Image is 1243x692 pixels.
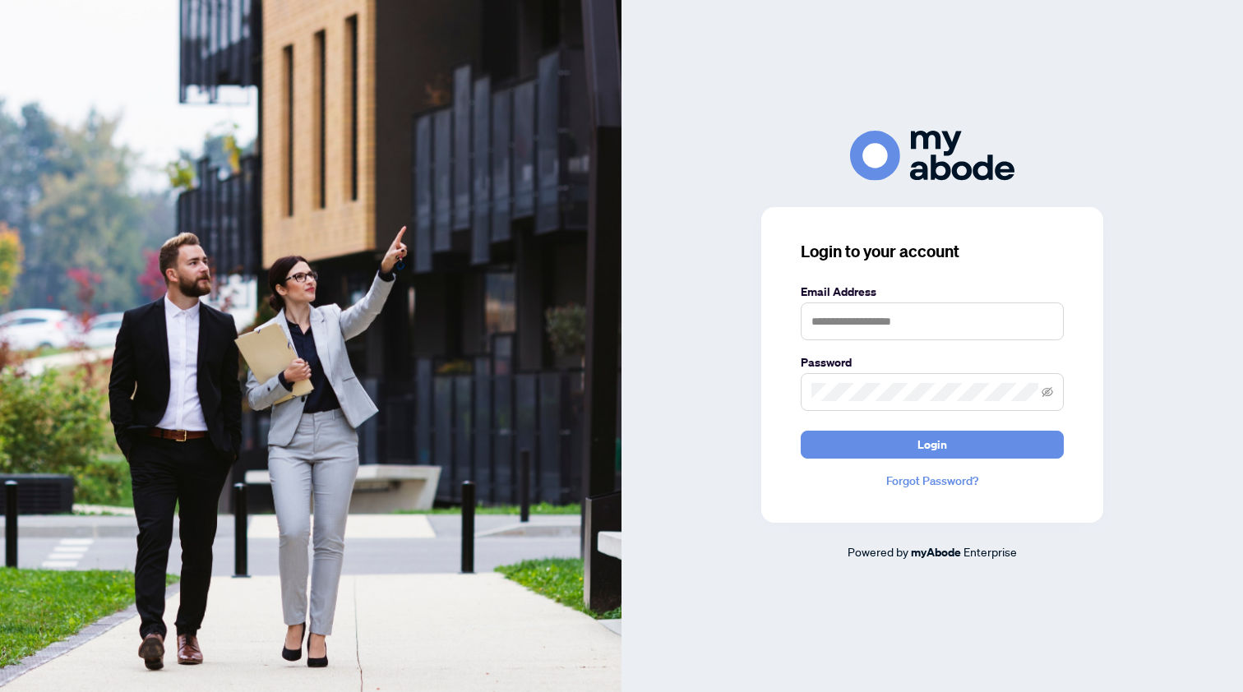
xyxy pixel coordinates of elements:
span: Powered by [848,544,908,559]
img: ma-logo [850,131,1014,181]
button: Login [801,431,1064,459]
label: Email Address [801,283,1064,301]
a: Forgot Password? [801,472,1064,490]
a: myAbode [911,543,961,561]
label: Password [801,353,1064,371]
h3: Login to your account [801,240,1064,263]
span: Login [917,431,947,458]
span: Enterprise [963,544,1017,559]
span: eye-invisible [1042,386,1053,398]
